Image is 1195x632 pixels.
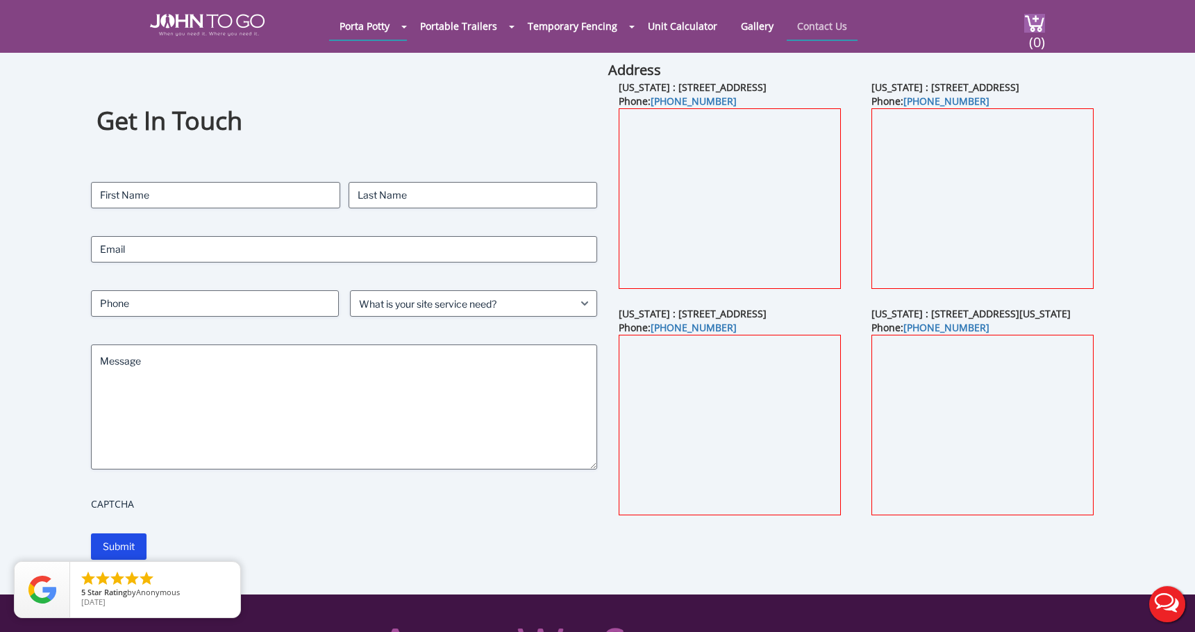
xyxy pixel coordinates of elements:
[871,321,989,334] b: Phone:
[619,321,737,334] b: Phone:
[87,587,127,597] span: Star Rating
[109,570,126,587] li: 
[136,587,180,597] span: Anonymous
[97,104,592,138] h1: Get In Touch
[138,570,155,587] li: 
[349,182,598,208] input: Last Name
[410,13,508,40] a: Portable Trailers
[608,60,661,79] b: Address
[871,94,989,108] b: Phone:
[80,570,97,587] li: 
[637,13,728,40] a: Unit Calculator
[124,570,140,587] li: 
[91,290,339,317] input: Phone
[903,321,989,334] a: [PHONE_NUMBER]
[91,236,597,263] input: Email
[91,533,147,560] input: Submit
[871,307,1071,320] b: [US_STATE] : [STREET_ADDRESS][US_STATE]
[651,94,737,108] a: [PHONE_NUMBER]
[619,94,737,108] b: Phone:
[150,14,265,36] img: JOHN to go
[787,13,858,40] a: Contact Us
[1139,576,1195,632] button: Live Chat
[651,321,737,334] a: [PHONE_NUMBER]
[871,81,1019,94] b: [US_STATE] : [STREET_ADDRESS]
[1028,22,1045,51] span: (0)
[517,13,628,40] a: Temporary Fencing
[619,307,767,320] b: [US_STATE] : [STREET_ADDRESS]
[91,497,597,511] label: CAPTCHA
[81,587,85,597] span: 5
[28,576,56,604] img: Review Rating
[329,13,400,40] a: Porta Potty
[619,81,767,94] b: [US_STATE] : [STREET_ADDRESS]
[81,588,229,598] span: by
[1024,14,1045,33] img: cart a
[91,182,340,208] input: First Name
[903,94,989,108] a: [PHONE_NUMBER]
[81,597,106,607] span: [DATE]
[94,570,111,587] li: 
[730,13,784,40] a: Gallery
